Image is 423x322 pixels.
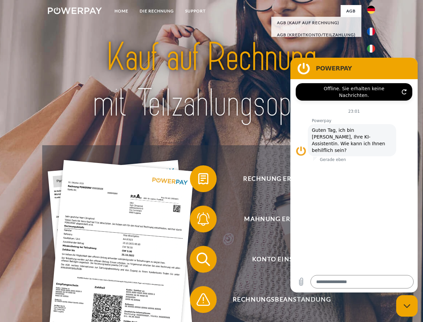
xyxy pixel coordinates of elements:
button: Mahnung erhalten? [190,206,364,232]
img: de [367,6,375,14]
img: logo-powerpay-white.svg [48,7,102,14]
button: Konto einsehen [190,246,364,273]
a: agb [341,5,361,17]
span: Rechnung erhalten? [200,165,364,192]
a: AGB (Kauf auf Rechnung) [271,17,361,29]
img: it [367,45,375,53]
img: qb_warning.svg [195,291,212,308]
span: Rechnungsbeanstandung [200,286,364,313]
img: qb_bill.svg [195,170,212,187]
img: qb_search.svg [195,251,212,268]
iframe: Schaltfläche zum Öffnen des Messaging-Fensters; Konversation läuft [396,295,418,317]
a: Home [109,5,134,17]
span: Konto einsehen [200,246,364,273]
button: Rechnungsbeanstandung [190,286,364,313]
img: title-powerpay_de.svg [64,32,359,128]
span: Mahnung erhalten? [200,206,364,232]
img: qb_bell.svg [195,211,212,227]
button: Rechnung erhalten? [190,165,364,192]
a: DIE RECHNUNG [134,5,180,17]
iframe: Messaging-Fenster [290,58,418,292]
a: AGB (Kreditkonto/Teilzahlung) [271,29,361,41]
img: fr [367,28,375,36]
a: SUPPORT [180,5,211,17]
